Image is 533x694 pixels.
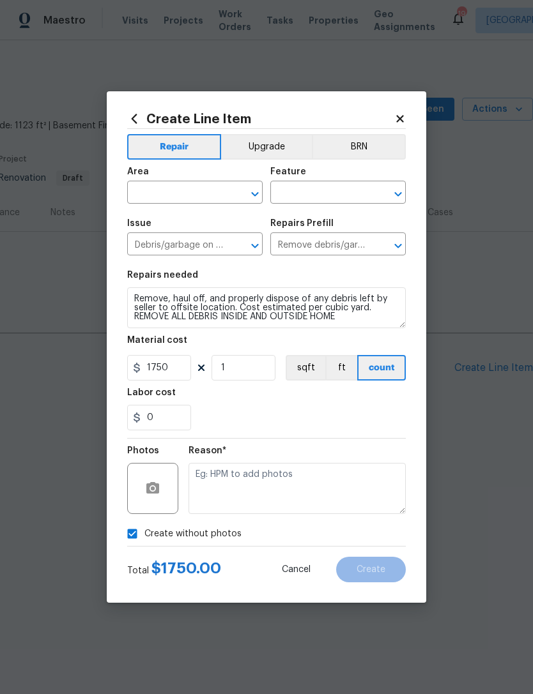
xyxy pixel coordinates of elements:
[127,388,176,397] h5: Labor cost
[282,565,311,575] span: Cancel
[261,557,331,582] button: Cancel
[357,355,406,381] button: count
[270,219,334,228] h5: Repairs Prefill
[127,112,394,126] h2: Create Line Item
[144,527,242,541] span: Create without photos
[312,134,406,160] button: BRN
[389,185,407,203] button: Open
[127,219,151,228] h5: Issue
[246,237,264,255] button: Open
[127,562,221,577] div: Total
[127,287,406,328] textarea: Remove, haul off, and properly dispose of any debris left by seller to offsite location. Cost est...
[325,355,357,381] button: ft
[127,167,149,176] h5: Area
[357,565,385,575] span: Create
[127,271,198,280] h5: Repairs needed
[389,237,407,255] button: Open
[151,561,221,576] span: $ 1750.00
[270,167,306,176] h5: Feature
[286,355,325,381] button: sqft
[221,134,313,160] button: Upgrade
[127,446,159,455] h5: Photos
[189,446,226,455] h5: Reason*
[246,185,264,203] button: Open
[127,134,221,160] button: Repair
[336,557,406,582] button: Create
[127,336,187,345] h5: Material cost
